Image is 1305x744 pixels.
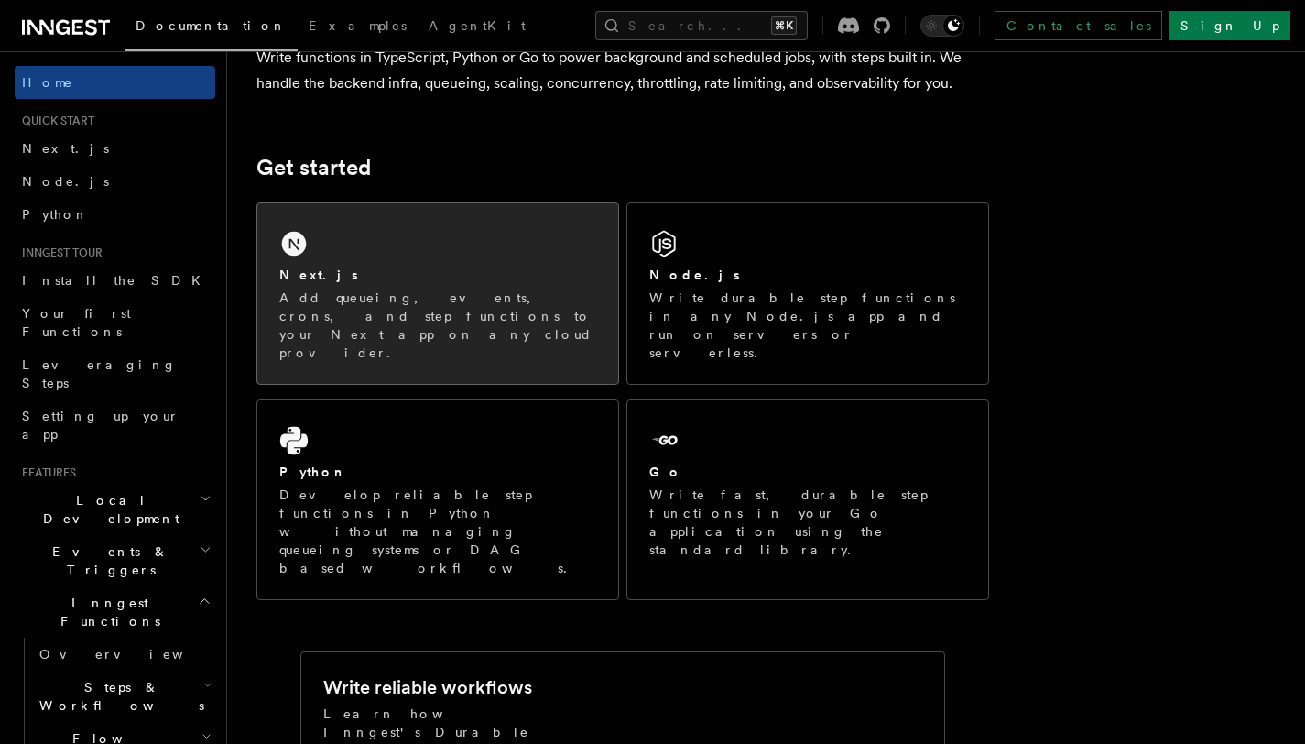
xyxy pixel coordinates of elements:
h2: Next.js [279,266,358,284]
span: Node.js [22,174,109,189]
a: Node.jsWrite durable step functions in any Node.js app and run on servers or serverless. [626,202,989,385]
a: Your first Functions [15,297,215,348]
span: Python [22,207,89,222]
button: Steps & Workflows [32,671,215,722]
a: Contact sales [995,11,1162,40]
button: Search...⌘K [595,11,808,40]
span: Setting up your app [22,409,179,442]
a: PythonDevelop reliable step functions in Python without managing queueing systems or DAG based wo... [256,399,619,600]
a: Sign Up [1169,11,1290,40]
a: Home [15,66,215,99]
span: Leveraging Steps [22,357,177,390]
a: Examples [298,5,418,49]
span: Examples [309,18,407,33]
span: Steps & Workflows [32,678,204,715]
p: Write fast, durable step functions in your Go application using the standard library. [649,486,966,559]
button: Toggle dark mode [920,15,964,37]
a: Get started [256,155,371,181]
a: Next.js [15,132,215,165]
a: Setting up your app [15,399,215,451]
a: GoWrite fast, durable step functions in your Go application using the standard library. [626,399,989,600]
span: Features [15,465,76,480]
button: Events & Triggers [15,535,215,586]
a: Next.jsAdd queueing, events, crons, and step functions to your Next app on any cloud provider. [256,202,619,385]
span: Local Development [15,491,200,528]
a: Install the SDK [15,264,215,297]
span: Inngest Functions [15,594,198,630]
span: Install the SDK [22,273,212,288]
p: Write functions in TypeScript, Python or Go to power background and scheduled jobs, with steps bu... [256,45,989,96]
h2: Python [279,463,347,481]
a: Overview [32,638,215,671]
p: Write durable step functions in any Node.js app and run on servers or serverless. [649,289,966,362]
span: Documentation [136,18,287,33]
a: Documentation [125,5,298,51]
h2: Write reliable workflows [323,674,532,700]
span: Quick start [15,114,94,128]
h2: Node.js [649,266,740,284]
button: Local Development [15,484,215,535]
p: Add queueing, events, crons, and step functions to your Next app on any cloud provider. [279,289,596,362]
span: Next.js [22,141,109,156]
span: Your first Functions [22,306,131,339]
a: Node.js [15,165,215,198]
p: Develop reliable step functions in Python without managing queueing systems or DAG based workflows. [279,486,596,577]
a: Python [15,198,215,231]
span: Events & Triggers [15,542,200,579]
button: Inngest Functions [15,586,215,638]
span: Inngest tour [15,246,103,260]
span: AgentKit [429,18,526,33]
a: AgentKit [418,5,537,49]
kbd: ⌘K [771,16,797,35]
span: Home [22,73,73,92]
h2: Go [649,463,682,481]
a: Leveraging Steps [15,348,215,399]
span: Overview [39,647,228,662]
